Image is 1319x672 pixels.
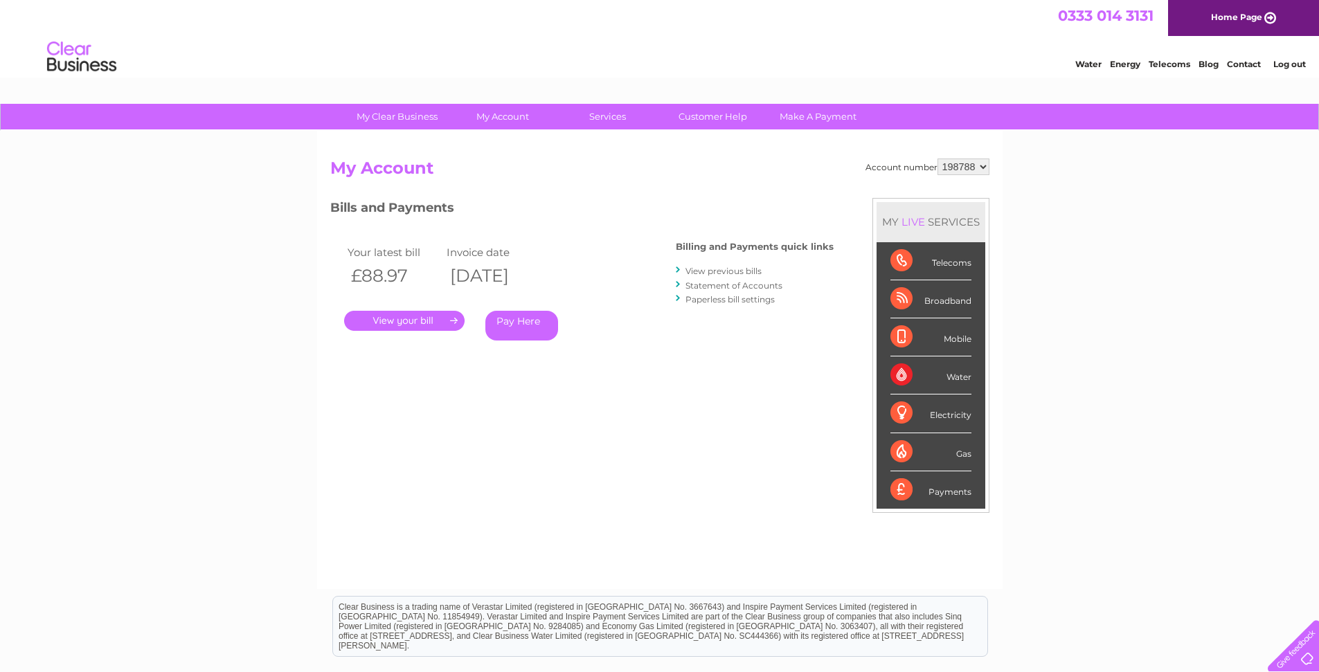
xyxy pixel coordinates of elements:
[890,394,971,433] div: Electricity
[865,158,989,175] div: Account number
[344,262,444,290] th: £88.97
[443,243,543,262] td: Invoice date
[656,104,770,129] a: Customer Help
[676,242,834,252] h4: Billing and Payments quick links
[685,294,775,305] a: Paperless bill settings
[890,318,971,356] div: Mobile
[344,311,465,331] a: .
[890,356,971,394] div: Water
[330,158,989,185] h2: My Account
[550,104,665,129] a: Services
[899,215,928,228] div: LIVE
[1058,7,1154,24] a: 0333 014 3131
[890,471,971,509] div: Payments
[1199,59,1219,69] a: Blog
[890,242,971,280] div: Telecoms
[443,262,543,290] th: [DATE]
[46,36,117,78] img: logo.png
[877,202,985,242] div: MY SERVICES
[1075,59,1102,69] a: Water
[761,104,875,129] a: Make A Payment
[685,280,782,291] a: Statement of Accounts
[445,104,559,129] a: My Account
[685,266,762,276] a: View previous bills
[1110,59,1140,69] a: Energy
[333,8,987,67] div: Clear Business is a trading name of Verastar Limited (registered in [GEOGRAPHIC_DATA] No. 3667643...
[890,280,971,318] div: Broadband
[1227,59,1261,69] a: Contact
[344,243,444,262] td: Your latest bill
[1149,59,1190,69] a: Telecoms
[340,104,454,129] a: My Clear Business
[890,433,971,471] div: Gas
[1273,59,1306,69] a: Log out
[485,311,558,340] a: Pay Here
[330,198,834,222] h3: Bills and Payments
